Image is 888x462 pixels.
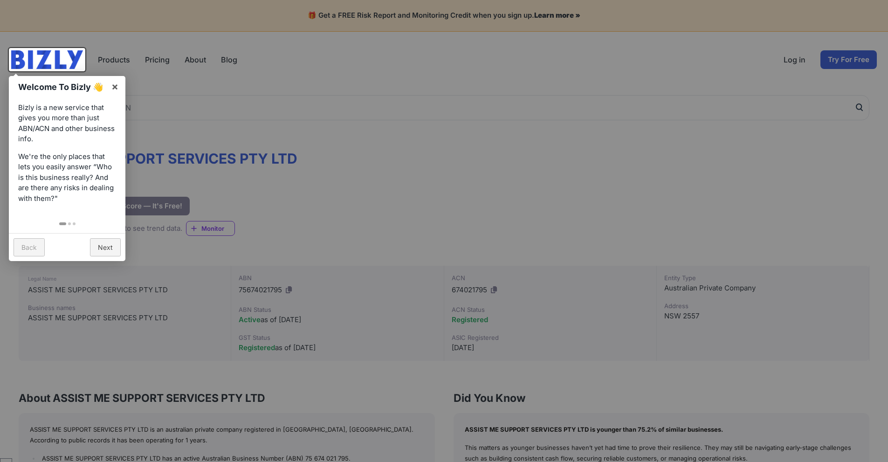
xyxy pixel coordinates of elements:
[18,152,116,204] p: We're the only places that lets you easily answer “Who is this business really? And are there any...
[104,76,125,97] a: ×
[18,103,116,145] p: Bizly is a new service that gives you more than just ABN/ACN and other business info.
[18,81,106,93] h1: Welcome To Bizly 👋
[90,238,121,256] a: Next
[14,238,45,256] a: Back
